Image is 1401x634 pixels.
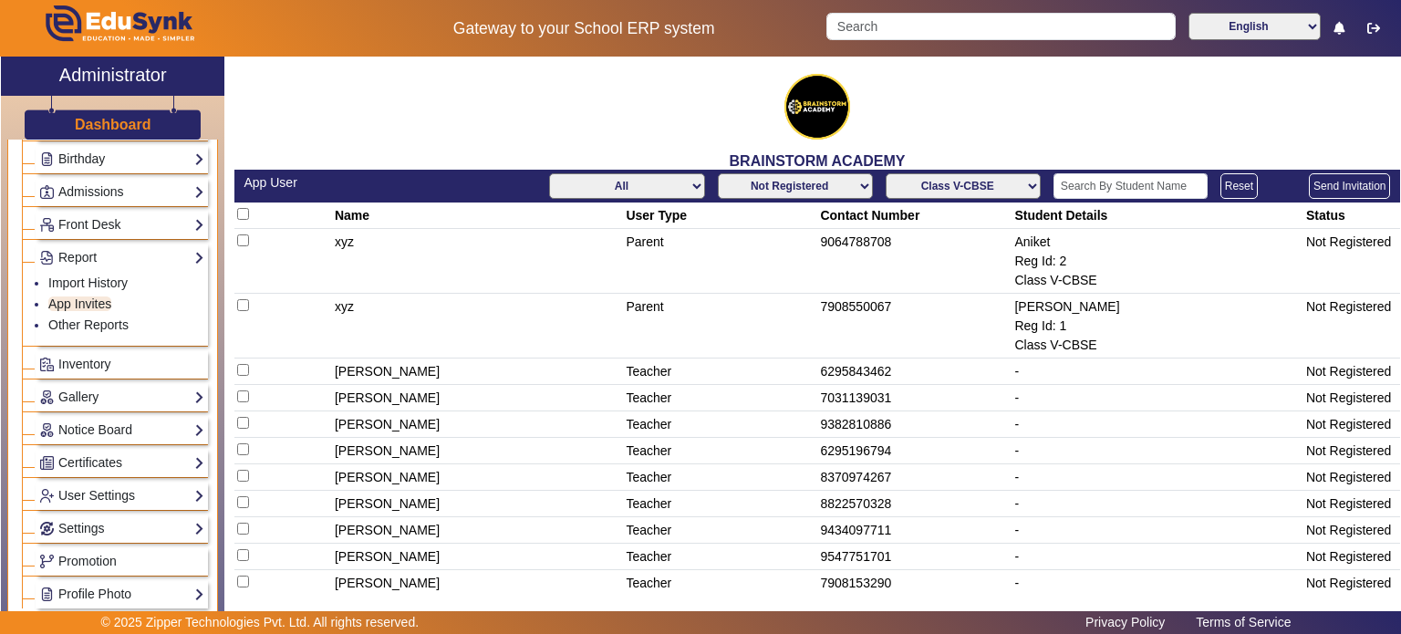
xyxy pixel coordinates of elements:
a: Terms of Service [1187,610,1300,634]
td: 8822570328 [817,491,1012,517]
td: Not Registered [1302,570,1400,597]
a: Privacy Policy [1076,610,1174,634]
td: Parent [623,229,817,294]
input: Search By Student Name [1053,173,1208,199]
div: - [1014,521,1300,540]
img: 4dcf187e-2f27-4ade-b959-b2f9e772b784 [772,61,863,152]
td: [PERSON_NAME] [331,570,623,597]
td: 9064788708 [817,229,1012,294]
td: Teacher [623,411,817,438]
td: Not Registered [1302,411,1400,438]
td: [PERSON_NAME] [331,517,623,544]
a: Promotion [39,551,204,572]
div: Class V-CBSE [1014,336,1300,355]
td: [PERSON_NAME] [331,359,623,385]
td: Not Registered [1302,229,1400,294]
td: Not Registered [1302,517,1400,544]
div: - [1014,442,1300,461]
a: Dashboard [74,115,152,134]
td: 7031139031 [817,385,1012,411]
td: [PERSON_NAME] [331,438,623,464]
td: Not Registered [1302,294,1400,359]
a: Administrator [1,57,224,96]
a: Import History [48,275,128,290]
td: 9434097711 [817,517,1012,544]
div: Reg Id: 2 [1014,252,1300,271]
td: Not Registered [1302,544,1400,570]
div: - [1014,468,1300,487]
td: 9382810886 [817,411,1012,438]
td: Not Registered [1302,359,1400,385]
td: 6295843462 [817,359,1012,385]
a: App Invites [48,296,111,311]
td: Teacher [623,464,817,491]
td: [PERSON_NAME] [331,491,623,517]
td: Teacher [623,438,817,464]
div: - [1014,415,1300,434]
td: Parent [623,294,817,359]
span: Inventory [58,357,111,371]
td: Not Registered [1302,464,1400,491]
td: Not Registered [1302,385,1400,411]
div: Reg Id: 1 [1014,317,1300,336]
td: Teacher [623,570,817,597]
th: User Type [623,203,817,229]
td: [PERSON_NAME] [331,464,623,491]
h2: Administrator [59,64,167,86]
td: Not Registered [1302,491,1400,517]
td: 7908153290 [817,570,1012,597]
td: [PERSON_NAME] [331,544,623,570]
th: Student Details [1012,203,1303,229]
td: xyz [331,229,623,294]
td: Not Registered [1302,438,1400,464]
div: - [1014,574,1300,593]
a: Other Reports [48,317,129,332]
div: - [1014,547,1300,566]
td: Teacher [623,385,817,411]
th: Contact Number [817,203,1012,229]
img: Branchoperations.png [40,555,54,568]
div: [PERSON_NAME] [1014,297,1300,317]
button: Reset [1220,173,1258,199]
input: Search [826,13,1175,40]
td: Teacher [623,491,817,517]
td: Teacher [623,517,817,544]
h2: BRAINSTORM ACADEMY [234,152,1400,170]
div: - [1014,494,1300,514]
td: 9547751701 [817,544,1012,570]
td: 7908550067 [817,294,1012,359]
div: Aniket [1014,233,1300,252]
td: Teacher [623,544,817,570]
div: - [1014,362,1300,381]
h3: Dashboard [75,116,151,133]
td: [PERSON_NAME] [331,385,623,411]
th: Status [1302,203,1400,229]
th: Name [331,203,623,229]
td: 8370974267 [817,464,1012,491]
a: Inventory [39,354,204,375]
td: Teacher [623,359,817,385]
div: Class V-CBSE [1014,271,1300,290]
span: Promotion [58,554,117,568]
td: [PERSON_NAME] [331,411,623,438]
h5: Gateway to your School ERP system [360,19,807,38]
td: 6295196794 [817,438,1012,464]
img: Inventory.png [40,358,54,371]
p: © 2025 Zipper Technologies Pvt. Ltd. All rights reserved. [101,613,420,632]
div: - [1014,389,1300,408]
td: xyz [331,294,623,359]
div: App User [244,173,751,192]
button: Send Invitation [1309,173,1390,199]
